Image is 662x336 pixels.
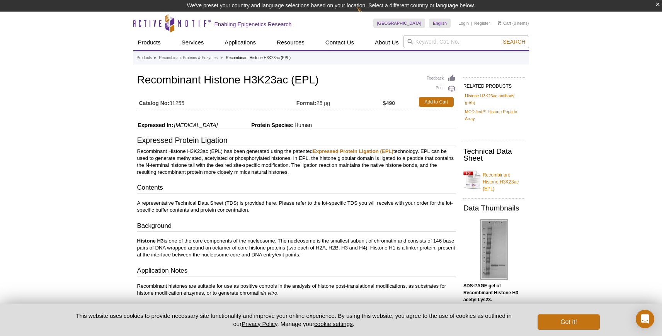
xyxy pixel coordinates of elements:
strong: Catalog No: [139,100,170,107]
a: Contact Us [321,35,359,50]
a: Add to Cart [419,97,454,107]
h3: Contents [137,183,456,194]
h2: RELATED PRODUCTS [463,77,525,91]
i: [MEDICAL_DATA] [174,122,218,128]
p: This website uses cookies to provide necessary site functionality and improve your online experie... [63,312,525,328]
button: Search [500,38,528,45]
li: » [221,56,223,60]
h2: Enabling Epigenetics Research [214,21,292,28]
img: Change Here [357,6,377,24]
strong: Format: [296,100,317,107]
a: Recombinant Proteins & Enzymes [159,54,218,61]
a: Services [177,35,209,50]
span: Expressed In: [137,122,174,128]
span: Protein Species: [219,122,294,128]
li: » [154,56,156,60]
a: Login [458,20,469,26]
p: A representative Technical Data Sheet (TDS) is provided here. Please refer to the lot-specific TD... [137,200,456,214]
h3: Background [137,221,456,232]
a: Applications [220,35,260,50]
img: Recombinant Histone H3 acetyl Lys23 analyzed by SDS-PAGE gel. [480,219,508,280]
p: Recombinant histones are suitable for use as positive controls in the analysis of histone post-tr... [137,283,456,297]
img: Your Cart [498,21,501,25]
a: English [429,19,451,28]
td: 31255 [137,95,296,109]
h3: Application Notes [137,266,456,277]
a: Cart [498,20,511,26]
i: in vitro [262,290,277,296]
a: Privacy Policy [242,321,277,327]
b: Histone H3 [137,238,164,244]
h3: Expressed Protein Ligation [137,137,456,146]
td: 25 µg [296,95,383,109]
p: Recombinant Histone H3K23ac (EPL) has been generated using the patented technology. EPL can be us... [137,148,456,176]
a: Print [427,85,456,93]
a: [GEOGRAPHIC_DATA] [373,19,425,28]
p: is one of the core components of the nucleosome. The nucleosome is the smallest subunit of chroma... [137,238,456,258]
span: Human [294,122,312,128]
h2: Technical Data Sheet [463,148,525,162]
a: Resources [272,35,309,50]
a: Products [133,35,165,50]
button: Got it! [538,314,599,330]
span: Search [503,39,525,45]
a: About Us [370,35,403,50]
a: Histone H3K23ac antibody (pAb) [465,92,524,106]
div: Open Intercom Messenger [636,310,654,328]
h2: Data Thumbnails [463,205,525,212]
a: Products [137,54,152,61]
a: Expressed Protein Ligation (EPL) [313,148,393,154]
a: Register [474,20,490,26]
button: cookie settings [314,321,352,327]
h1: Recombinant Histone H3K23ac (EPL) [137,74,456,87]
li: Recombinant Histone H3K23ac (EPL) [226,56,291,60]
li: | [471,19,472,28]
b: SDS-PAGE gel of Recombinant Histone H3 acetyl Lys23. [463,283,518,302]
li: (0 items) [498,19,529,28]
a: MODified™ Histone Peptide Array [465,108,524,122]
p: (Click image to enlarge and see details.) [463,282,525,317]
a: Recombinant Histone H3K23ac (EPL) [463,167,525,192]
input: Keyword, Cat. No. [403,35,529,48]
a: Feedback [427,74,456,83]
strong: $490 [383,100,395,107]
